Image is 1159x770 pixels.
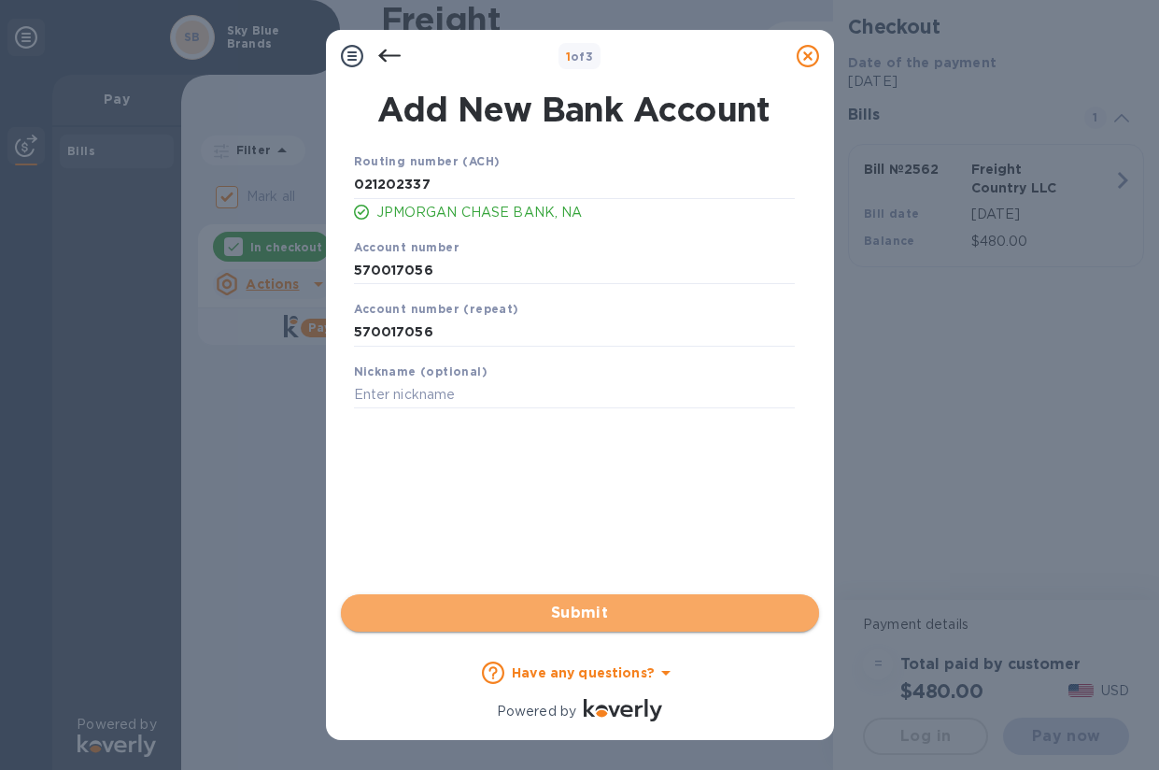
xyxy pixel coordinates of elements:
b: Routing number (ACH) [354,154,501,168]
h1: Add New Bank Account [343,90,806,129]
b: Nickname (optional) [354,364,488,378]
input: Enter routing number [354,171,795,199]
p: Powered by [497,702,576,721]
button: Submit [341,594,819,632]
p: JPMORGAN CHASE BANK, NA [376,203,795,222]
span: Submit [356,602,804,624]
input: Enter nickname [354,381,795,409]
b: Account number [354,240,460,254]
img: Logo [584,699,662,721]
b: of 3 [566,50,594,64]
input: Enter account number [354,256,795,284]
input: Enter account number [354,319,795,347]
span: 1 [566,50,571,64]
b: Have any questions? [512,665,655,680]
b: Account number (repeat) [354,302,519,316]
